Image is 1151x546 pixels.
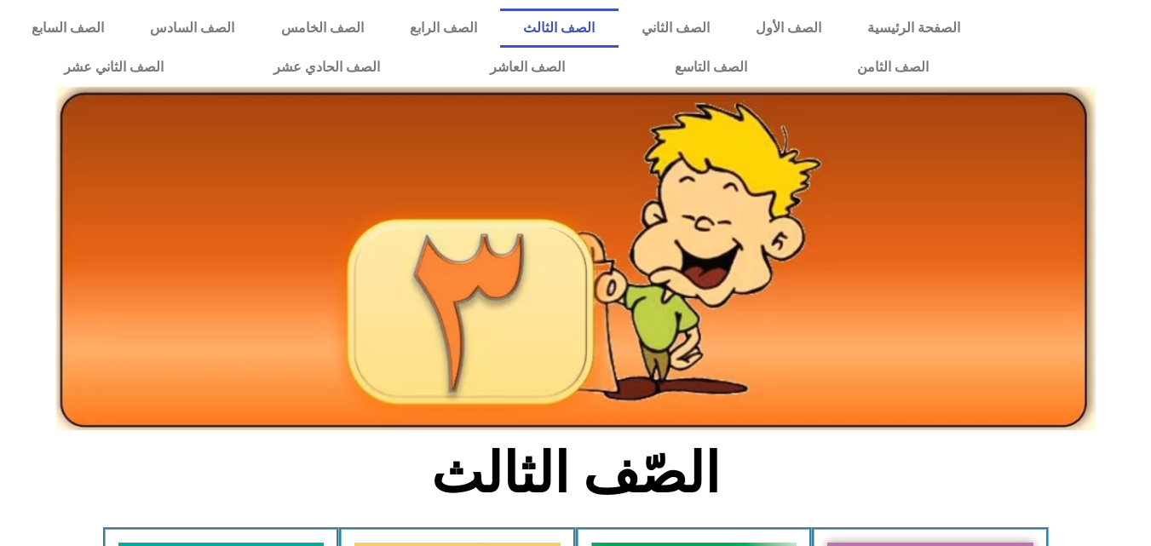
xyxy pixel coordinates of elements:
[500,9,618,48] a: الصف الثالث
[733,9,844,48] a: الصف الأول
[802,48,983,87] a: الصف الثامن
[844,9,983,48] a: الصفحة الرئيسية
[258,9,387,48] a: الصف الخامس
[218,48,435,87] a: الصف الحادي عشر
[387,9,500,48] a: الصف الرابع
[619,9,733,48] a: الصف الثاني
[435,48,619,87] a: الصف العاشر
[619,48,802,87] a: الصف التاسع
[294,440,857,507] h2: الصّف الثالث
[9,48,218,87] a: الصف الثاني عشر
[9,9,127,48] a: الصف السابع
[127,9,257,48] a: الصف السادس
